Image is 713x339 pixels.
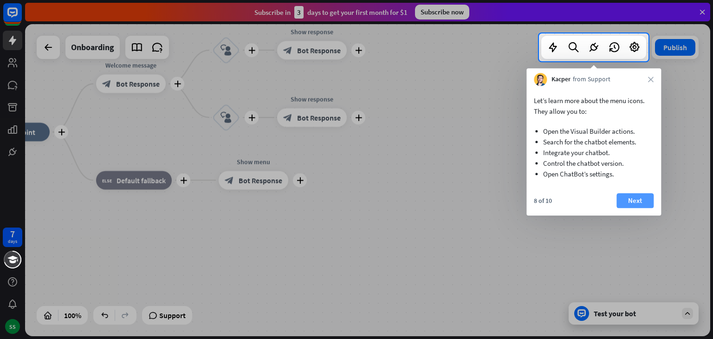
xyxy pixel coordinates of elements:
li: Control the chatbot version. [543,158,644,169]
li: Integrate your chatbot. [543,147,644,158]
span: Kacper [551,75,570,84]
button: Open LiveChat chat widget [7,4,35,32]
li: Search for the chatbot elements. [543,137,644,147]
div: 8 of 10 [534,196,552,205]
li: Open the Visual Builder actions. [543,126,644,137]
button: Next [616,193,654,208]
li: Open ChatBot’s settings. [543,169,644,179]
i: close [648,77,654,82]
span: from Support [573,75,610,84]
p: Let’s learn more about the menu icons. They allow you to: [534,95,654,117]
